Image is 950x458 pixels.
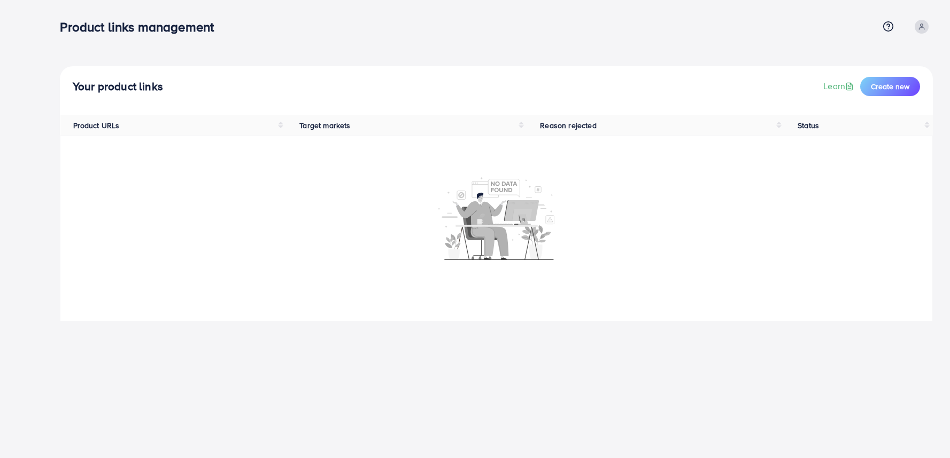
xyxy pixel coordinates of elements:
img: No account [438,176,555,260]
h4: Your product links [73,80,163,93]
a: Learn [823,80,856,92]
span: Create new [871,81,909,92]
span: Status [798,120,819,131]
span: Reason rejected [540,120,596,131]
button: Create new [860,77,920,96]
span: Target markets [299,120,350,131]
span: Product URLs [73,120,120,131]
h3: Product links management [60,19,222,35]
